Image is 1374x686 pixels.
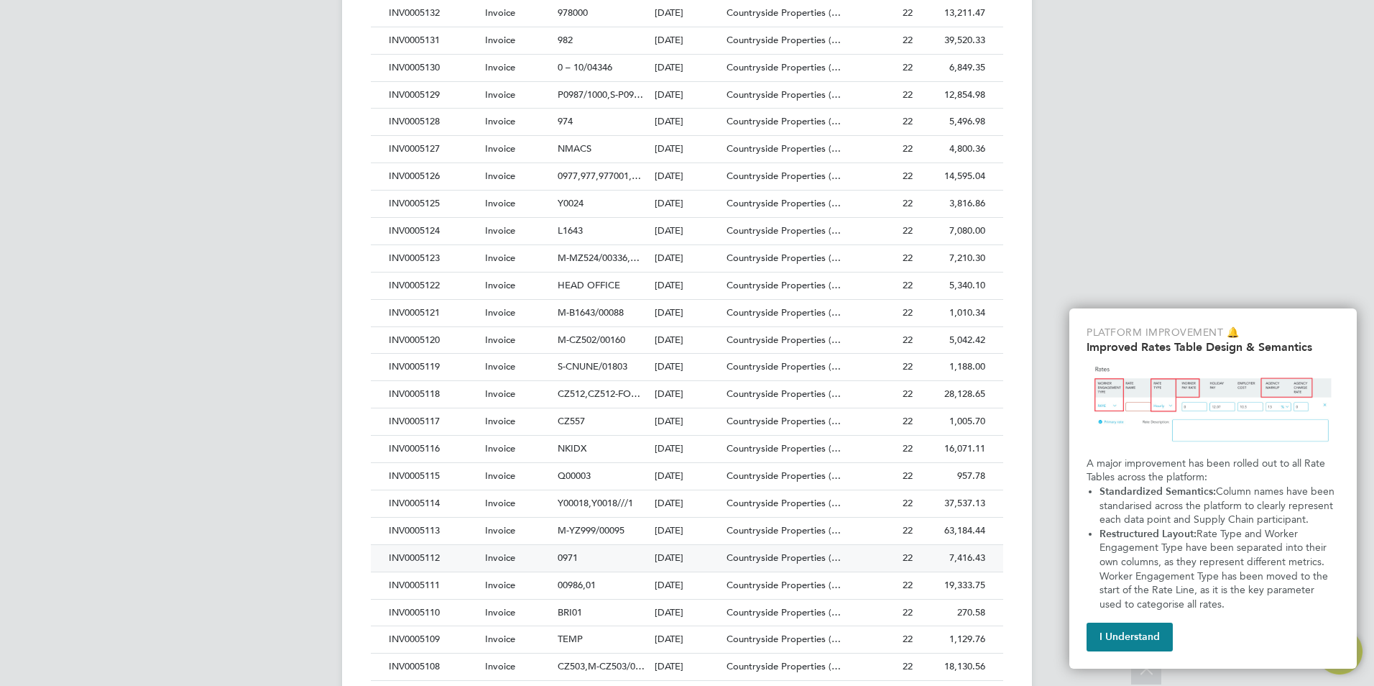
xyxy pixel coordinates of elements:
[727,334,841,346] span: Countryside Properties (…
[651,245,724,272] div: [DATE]
[903,524,913,536] span: 22
[485,470,515,482] span: Invoice
[1099,485,1337,526] span: Column names have been standarised across the platform to clearly represent each data point and S...
[558,633,583,645] span: TEMP
[903,660,913,672] span: 22
[727,306,841,319] span: Countryside Properties (…
[1087,457,1340,485] p: A major improvement has been rolled out to all Rate Tables across the platform:
[651,218,724,244] div: [DATE]
[558,360,627,372] span: S-CNUNE/01803
[558,497,633,509] span: Y00018,Y0018///1
[558,224,583,237] span: L1643
[558,470,591,482] span: Q00003
[903,252,913,264] span: 22
[727,470,841,482] span: Countryside Properties (…
[485,34,515,46] span: Invoice
[385,518,481,544] div: INV0005113
[727,524,841,536] span: Countryside Properties (…
[558,61,612,73] span: 0 – 10/04346
[916,300,989,326] div: 1,010.34
[727,552,841,564] span: Countryside Properties (…
[916,654,989,680] div: 18,130.56
[385,218,481,244] div: INV0005124
[485,252,515,264] span: Invoice
[903,579,913,591] span: 22
[651,381,724,408] div: [DATE]
[558,579,596,591] span: 00986,01
[916,27,989,54] div: 39,520.33
[485,633,515,645] span: Invoice
[916,626,989,653] div: 1,129.76
[903,360,913,372] span: 22
[558,197,584,209] span: Y0024
[903,415,913,427] span: 22
[485,306,515,319] span: Invoice
[727,606,841,618] span: Countryside Properties (…
[485,388,515,400] span: Invoice
[916,55,989,81] div: 6,849.35
[385,354,481,380] div: INV0005119
[558,524,624,536] span: M-YZ999/00095
[651,654,724,680] div: [DATE]
[727,88,841,101] span: Countryside Properties (…
[558,170,641,182] span: 0977,977,977001,…
[727,579,841,591] span: Countryside Properties (…
[916,600,989,626] div: 270.58
[651,300,724,326] div: [DATE]
[385,408,481,435] div: INV0005117
[727,360,841,372] span: Countryside Properties (…
[651,463,724,490] div: [DATE]
[558,34,573,46] span: 982
[916,463,989,490] div: 957.78
[916,490,989,517] div: 37,537.13
[385,55,481,81] div: INV0005130
[485,524,515,536] span: Invoice
[651,408,724,435] div: [DATE]
[916,408,989,435] div: 1,005.70
[903,197,913,209] span: 22
[385,163,481,190] div: INV0005126
[916,327,989,354] div: 5,042.42
[651,354,724,380] div: [DATE]
[558,6,588,19] span: 978000
[727,497,841,509] span: Countryside Properties (…
[903,442,913,454] span: 22
[385,273,481,299] div: INV0005122
[558,279,620,291] span: HEAD OFFICE
[727,224,841,237] span: Countryside Properties (…
[558,552,578,564] span: 0971
[727,442,841,454] span: Countryside Properties (…
[903,115,913,127] span: 22
[485,334,515,346] span: Invoice
[903,224,913,237] span: 22
[385,245,481,272] div: INV0005123
[485,442,515,454] span: Invoice
[916,136,989,163] div: 4,800.36
[485,279,515,291] span: Invoice
[727,197,841,209] span: Countryside Properties (…
[651,545,724,572] div: [DATE]
[727,660,841,672] span: Countryside Properties (…
[385,300,481,326] div: INV0005121
[916,218,989,244] div: 7,080.00
[385,654,481,680] div: INV0005108
[651,191,724,217] div: [DATE]
[485,115,515,127] span: Invoice
[916,109,989,135] div: 5,496.98
[651,490,724,517] div: [DATE]
[916,273,989,299] div: 5,340.10
[558,88,643,101] span: P0987/1000,S-P09…
[485,415,515,427] span: Invoice
[485,6,515,19] span: Invoice
[385,109,481,135] div: INV0005128
[651,626,724,653] div: [DATE]
[485,61,515,73] span: Invoice
[916,436,989,462] div: 16,071.11
[903,388,913,400] span: 22
[485,88,515,101] span: Invoice
[903,633,913,645] span: 22
[916,82,989,109] div: 12,854.98
[651,600,724,626] div: [DATE]
[1069,308,1357,669] div: Improved Rate Table Semantics
[727,388,841,400] span: Countryside Properties (…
